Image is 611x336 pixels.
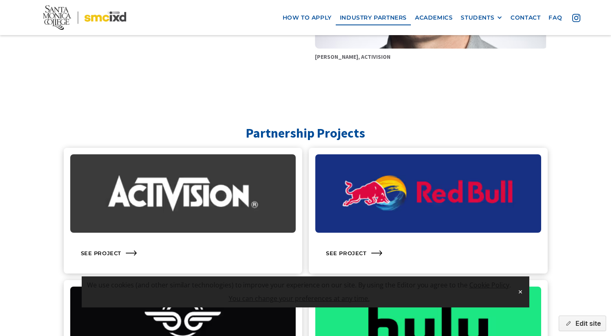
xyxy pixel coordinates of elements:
[81,249,122,257] div: See Project
[229,293,370,304] button: You can change your preferences at any time.
[246,125,365,141] h3: Partnership Projects
[469,280,509,289] a: Cookie Policy
[336,10,411,25] a: industry partners
[315,49,548,61] div: [PERSON_NAME], Activision
[572,14,580,22] img: icon - instagram
[506,10,544,25] a: contact
[461,14,502,21] div: STUDENTS
[87,280,511,289] span: We use cookies (and other similar technologies) to improve your experience on our site. By using ...
[64,148,303,274] a: See Project
[411,10,457,25] a: Academics
[515,286,526,298] button: Close
[461,14,494,21] div: STUDENTS
[582,307,603,328] a: back to top
[279,10,336,25] a: how to apply
[309,148,548,274] a: See Project
[43,5,126,30] img: Santa Monica College - SMC IxD logo
[559,316,606,331] button: Edit site
[326,249,367,257] div: See Project
[70,154,296,233] img: The Activision logo.
[544,10,566,25] a: faq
